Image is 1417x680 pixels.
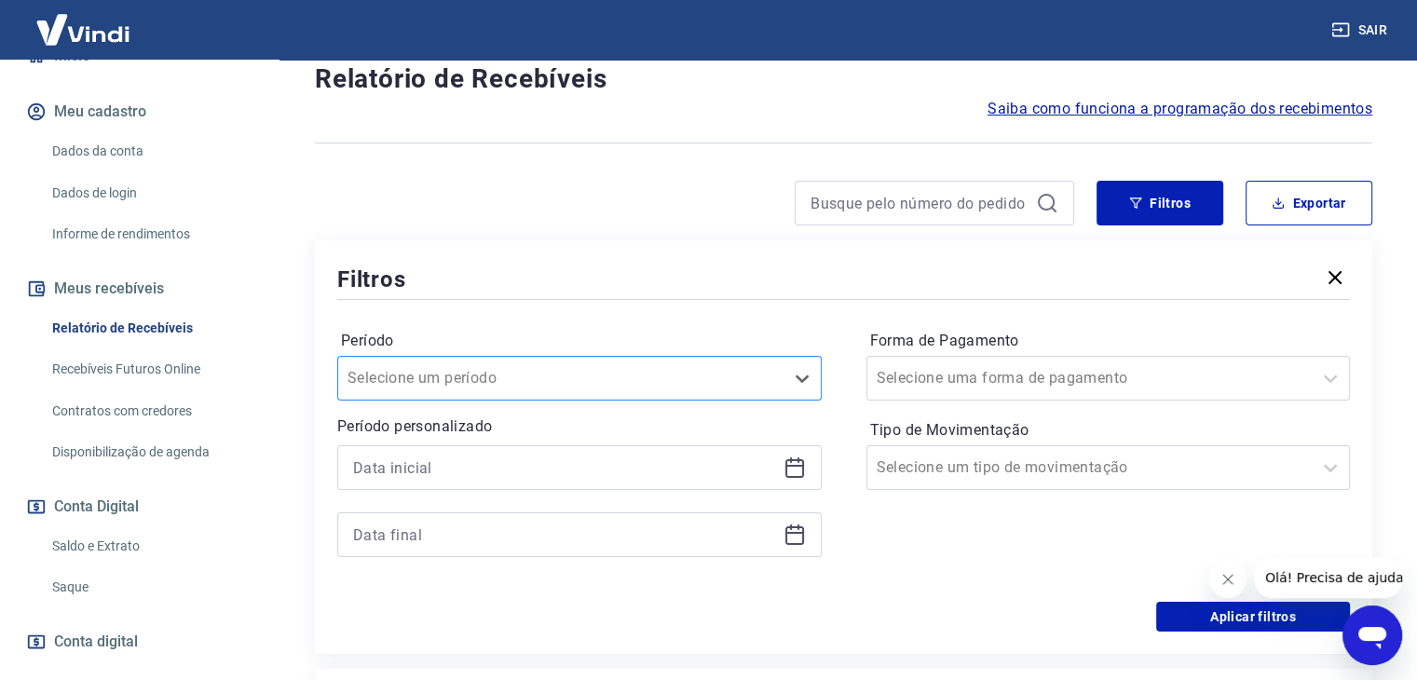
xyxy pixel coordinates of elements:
[337,415,822,438] p: Período personalizado
[45,309,256,347] a: Relatório de Recebíveis
[315,61,1372,98] h4: Relatório de Recebíveis
[870,419,1347,442] label: Tipo de Movimentação
[1156,602,1350,632] button: Aplicar filtros
[11,13,157,28] span: Olá! Precisa de ajuda?
[811,189,1029,217] input: Busque pelo número do pedido
[45,392,256,430] a: Contratos com credores
[1342,605,1402,665] iframe: Botão para abrir a janela de mensagens
[45,527,256,565] a: Saldo e Extrato
[341,330,818,352] label: Período
[22,91,256,132] button: Meu cadastro
[45,568,256,606] a: Saque
[337,265,406,294] h5: Filtros
[1246,181,1372,225] button: Exportar
[353,521,776,549] input: Data final
[22,1,143,58] img: Vindi
[1097,181,1223,225] button: Filtros
[45,215,256,253] a: Informe de rendimentos
[45,174,256,212] a: Dados de login
[870,330,1347,352] label: Forma de Pagamento
[1209,561,1247,598] iframe: Fechar mensagem
[353,454,776,482] input: Data inicial
[1328,13,1395,48] button: Sair
[45,433,256,471] a: Disponibilização de agenda
[22,621,256,662] a: Conta digital
[45,350,256,388] a: Recebíveis Futuros Online
[988,98,1372,120] a: Saiba como funciona a programação dos recebimentos
[1254,557,1402,598] iframe: Mensagem da empresa
[54,629,138,655] span: Conta digital
[22,486,256,527] button: Conta Digital
[45,132,256,170] a: Dados da conta
[22,268,256,309] button: Meus recebíveis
